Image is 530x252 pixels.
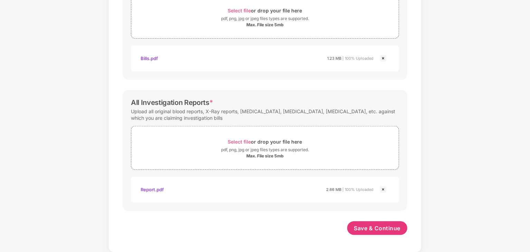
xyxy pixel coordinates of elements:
[347,221,408,235] button: Save & Continue
[327,56,341,61] span: 1.23 MB
[131,132,399,164] span: Select fileor drop your file herepdf, png, jpg or jpeg files types are supported.Max. File size 5mb
[246,22,284,28] div: Max. File size 5mb
[221,15,309,22] div: pdf, png, jpg or jpeg files types are supported.
[326,187,341,192] span: 2.66 MB
[131,98,213,107] div: All Investigation Reports
[379,185,387,194] img: svg+xml;base64,PHN2ZyBpZD0iQ3Jvc3MtMjR4MjQiIHhtbG5zPSJodHRwOi8vd3d3LnczLm9yZy8yMDAwL3N2ZyIgd2lkdG...
[228,139,251,145] span: Select file
[131,0,399,33] span: Select fileor drop your file herepdf, png, jpg or jpeg files types are supported.Max. File size 5mb
[141,184,164,195] div: Report.pdf
[141,52,158,64] div: Bills.pdf
[354,224,401,232] span: Save & Continue
[228,6,302,15] div: or drop your file here
[228,8,251,13] span: Select file
[131,107,399,123] div: Upload all original blood reports, X-Ray reports, [MEDICAL_DATA], [MEDICAL_DATA], [MEDICAL_DATA],...
[228,137,302,146] div: or drop your file here
[246,153,284,159] div: Max. File size 5mb
[379,54,387,62] img: svg+xml;base64,PHN2ZyBpZD0iQ3Jvc3MtMjR4MjQiIHhtbG5zPSJodHRwOi8vd3d3LnczLm9yZy8yMDAwL3N2ZyIgd2lkdG...
[221,146,309,153] div: pdf, png, jpg or jpeg files types are supported.
[342,56,373,61] span: | 100% Uploaded
[342,187,373,192] span: | 100% Uploaded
